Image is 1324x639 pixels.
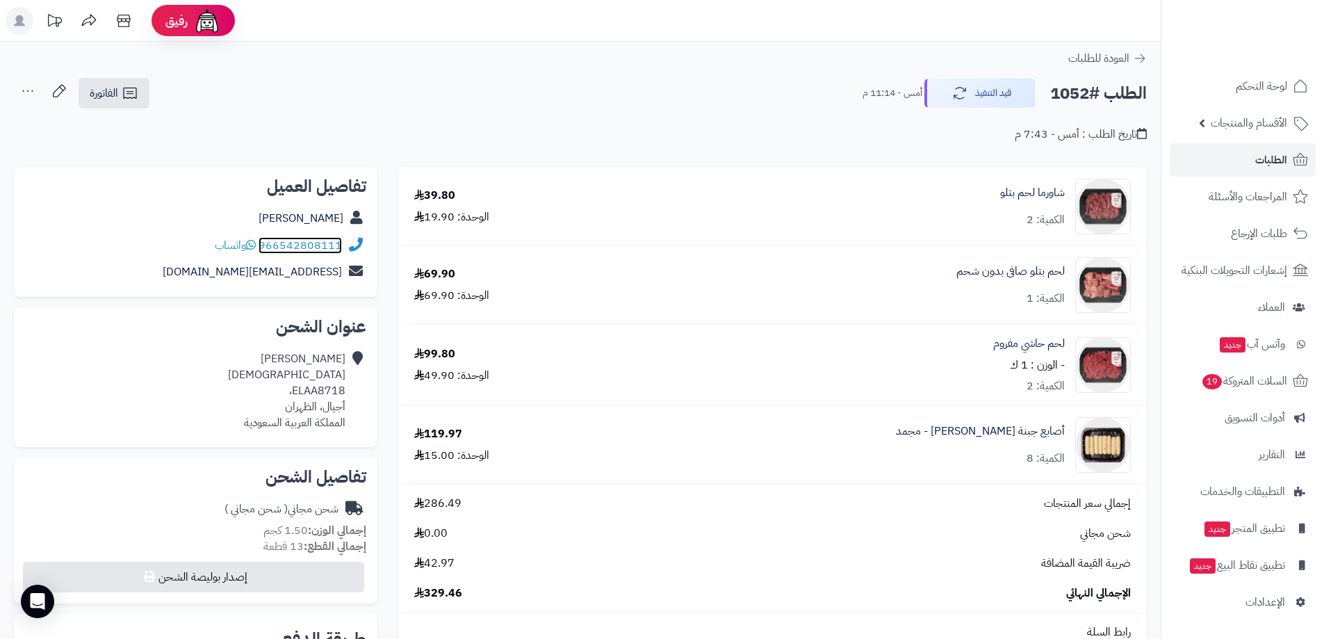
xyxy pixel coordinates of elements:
h2: تفاصيل العميل [25,178,366,195]
span: ( شحن مجاني ) [224,501,288,517]
a: وآتس آبجديد [1170,327,1316,361]
small: 13 قطعة [263,538,366,555]
div: 99.80 [414,346,455,362]
small: أمس - 11:14 م [863,86,922,100]
div: الكمية: 1 [1027,291,1065,307]
a: العودة للطلبات [1068,50,1147,67]
a: طلبات الإرجاع [1170,217,1316,250]
span: لوحة التحكم [1236,76,1287,96]
span: الطلبات [1255,150,1287,170]
a: الإعدادات [1170,585,1316,619]
span: الإعدادات [1245,592,1285,612]
div: الوحدة: 69.90 [414,288,489,304]
div: الكمية: 2 [1027,378,1065,394]
a: تحديثات المنصة [37,7,72,38]
strong: إجمالي القطع: [304,538,366,555]
h2: تفاصيل الشحن [25,469,366,485]
a: أدوات التسويق [1170,401,1316,435]
img: 579_68665707b36ef_c58df133-90x90.png [1076,257,1130,313]
small: - الوزن : 1 ك [1010,357,1065,373]
span: الأقسام والمنتجات [1211,113,1287,133]
span: وآتس آب [1218,334,1285,354]
a: [EMAIL_ADDRESS][DOMAIN_NAME] [163,264,342,280]
a: لحم بتلو صافى بدون شحم [956,264,1065,280]
button: قيد التنفيذ [924,79,1036,108]
div: الكمية: 8 [1027,451,1065,467]
strong: إجمالي الوزن: [308,522,366,539]
span: طلبات الإرجاع [1231,224,1287,243]
img: 577_68665706d2d3a_2f25319b-90x90.png [1076,179,1130,234]
a: السلات المتروكة19 [1170,364,1316,398]
span: جديد [1204,521,1230,537]
a: إشعارات التحويلات البنكية [1170,254,1316,287]
a: الفاتورة [79,78,149,108]
span: تطبيق المتجر [1203,519,1285,538]
a: لحم حاشي مفروم [993,336,1065,352]
span: 286.49 [414,496,461,512]
span: جديد [1190,558,1216,574]
a: الطلبات [1170,143,1316,177]
a: التقارير [1170,438,1316,471]
div: الكمية: 2 [1027,212,1065,228]
a: أصابع جبنة [PERSON_NAME] - مجمد [896,423,1065,439]
span: 19 [1202,373,1223,390]
div: Open Intercom Messenger [21,585,54,618]
small: 1.50 كجم [263,522,366,539]
a: [PERSON_NAME] [259,210,343,227]
div: شحن مجاني [224,501,338,517]
span: العودة للطلبات [1068,50,1129,67]
span: رفيق [165,13,188,29]
span: المراجعات والأسئلة [1209,187,1287,207]
a: المراجعات والأسئلة [1170,180,1316,213]
span: جديد [1220,337,1245,353]
span: 329.46 [414,585,462,601]
span: 42.97 [414,556,455,572]
span: أدوات التسويق [1225,408,1285,428]
img: ai-face.png [193,7,221,35]
a: التطبيقات والخدمات [1170,475,1316,508]
span: ضريبة القيمة المضافة [1041,556,1131,572]
a: لوحة التحكم [1170,70,1316,103]
span: العملاء [1258,298,1285,317]
span: إجمالي سعر المنتجات [1044,496,1131,512]
div: تاريخ الطلب : أمس - 7:43 م [1015,127,1147,143]
span: شحن مجاني [1080,526,1131,542]
span: 0.00 [414,526,448,542]
a: العملاء [1170,291,1316,324]
span: إشعارات التحويلات البنكية [1182,261,1287,280]
button: إصدار بوليصة الشحن [23,562,364,592]
div: الوحدة: 49.90 [414,368,489,384]
span: تطبيق نقاط البيع [1188,556,1285,575]
h2: الطلب #1052 [1050,79,1147,108]
a: شاورما لحم بتلو [1000,185,1065,201]
div: 39.80 [414,188,455,204]
a: تطبيق المتجرجديد [1170,512,1316,545]
a: 966542808111 [259,237,342,254]
span: التقارير [1259,445,1285,464]
h2: عنوان الشحن [25,318,366,335]
a: تطبيق نقاط البيعجديد [1170,549,1316,582]
span: التطبيقات والخدمات [1200,482,1285,501]
span: الفاتورة [90,85,118,102]
div: [PERSON_NAME] [DEMOGRAPHIC_DATA] ELAA8718، أجيال، الظهران المملكة العربية السعودية [228,351,345,430]
a: واتساب [215,237,256,254]
div: الوحدة: 15.00 [414,448,489,464]
div: 69.90 [414,266,455,282]
span: الإجمالي النهائي [1066,585,1131,601]
img: 652_6866571a08b87_1c6c887c-90x90.png [1076,337,1130,393]
div: الوحدة: 19.90 [414,209,489,225]
span: السلات المتروكة [1201,371,1287,391]
img: logo-2.png [1229,23,1311,52]
img: 895_68665784a49e9_9c9b91aa-90x90.png [1076,417,1130,473]
div: 119.97 [414,426,462,442]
